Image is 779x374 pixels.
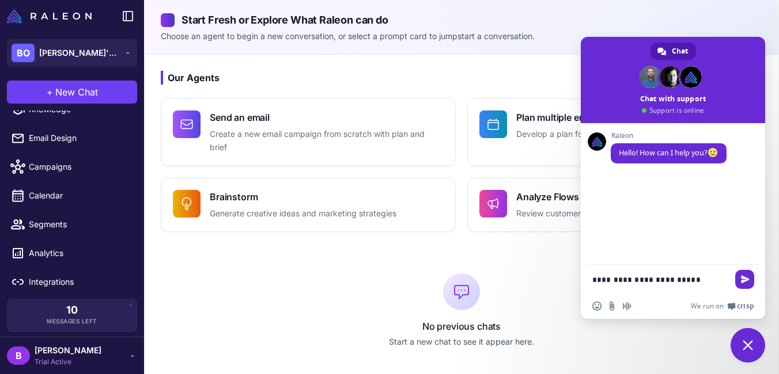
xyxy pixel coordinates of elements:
img: Raleon Logo [7,9,92,23]
a: Calendar [5,184,139,208]
p: Create a new email campaign from scratch with plan and brief [210,128,444,154]
span: Email Design [29,132,130,144]
span: + [47,85,53,99]
textarea: Compose your message... [592,274,728,285]
h3: Our Agents [161,71,762,85]
h2: Start Fresh or Explore What Raleon can do [161,12,762,28]
span: Trial Active [35,357,101,367]
div: Close chat [731,328,765,362]
span: Integrations [29,276,130,288]
span: 10 [66,305,78,315]
a: Integrations [5,270,139,294]
p: Review customer journey and analyze marketing flows [516,207,721,220]
a: We run onCrisp [691,302,754,311]
button: Plan multiple emailsDevelop a plan for sending multiple emails over time [467,98,762,166]
a: Raleon Logo [7,9,96,23]
span: New Chat [55,85,98,99]
h4: Send an email [210,110,444,124]
p: Generate creative ideas and marketing strategies [210,207,396,220]
span: Analytics [29,247,130,259]
span: Crisp [737,302,754,311]
span: Hello! How can I help you? [619,148,719,158]
p: Choose an agent to begin a new conversation, or select a prompt card to jumpstart a conversation. [161,30,762,43]
h4: Plan multiple emails [516,110,713,124]
span: Messages Left [47,317,97,326]
a: Segments [5,212,139,236]
a: Email Design [5,126,139,150]
p: Start a new chat to see it appear here. [161,335,762,348]
span: [PERSON_NAME]'s Organization [39,47,120,59]
a: Campaigns [5,155,139,179]
span: Campaigns [29,161,130,173]
button: +New Chat [7,81,137,104]
span: Audio message [622,302,631,311]
button: Analyze FlowsReview customer journey and analyze marketing flows [467,178,762,232]
span: Chat [672,43,688,60]
p: Develop a plan for sending multiple emails over time [516,128,713,141]
button: BO[PERSON_NAME]'s Organization [7,39,137,67]
button: BrainstormGenerate creative ideas and marketing strategies [161,178,456,232]
p: No previous chats [161,319,762,333]
h4: Brainstorm [210,190,396,204]
div: B [7,346,30,365]
div: BO [12,44,35,62]
span: Calendar [29,189,130,202]
span: Segments [29,218,130,231]
span: Send [735,270,754,289]
span: We run on [691,302,724,311]
button: Send an emailCreate a new email campaign from scratch with plan and brief [161,98,456,166]
span: [PERSON_NAME] [35,344,101,357]
span: Raleon [611,132,727,140]
a: Analytics [5,241,139,265]
span: Insert an emoji [592,302,602,311]
h4: Analyze Flows [516,190,721,204]
div: Chat [651,43,696,60]
span: Send a file [607,302,617,311]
